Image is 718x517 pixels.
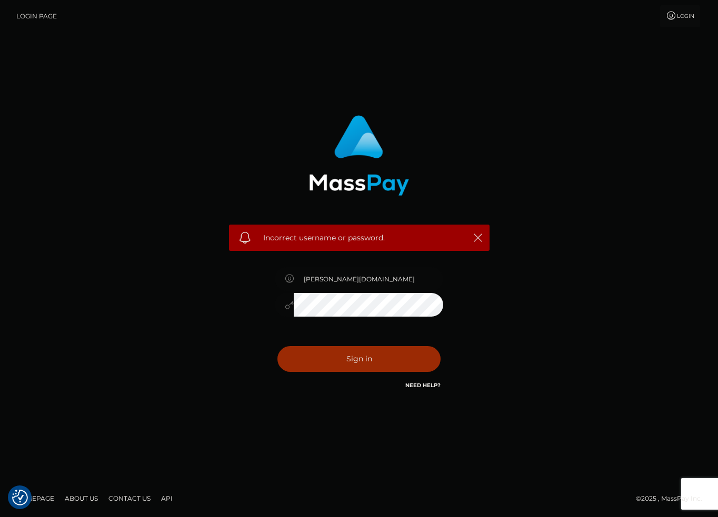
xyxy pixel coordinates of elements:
[294,267,443,291] input: Username...
[12,490,28,505] img: Revisit consent button
[405,382,441,389] a: Need Help?
[277,346,441,372] button: Sign in
[660,5,700,27] a: Login
[309,115,409,196] img: MassPay Login
[263,232,455,244] span: Incorrect username or password.
[16,5,57,27] a: Login Page
[12,490,58,506] a: Homepage
[61,490,102,506] a: About Us
[636,493,710,504] div: © 2025 , MassPay Inc.
[12,490,28,505] button: Consent Preferences
[104,490,155,506] a: Contact Us
[157,490,177,506] a: API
